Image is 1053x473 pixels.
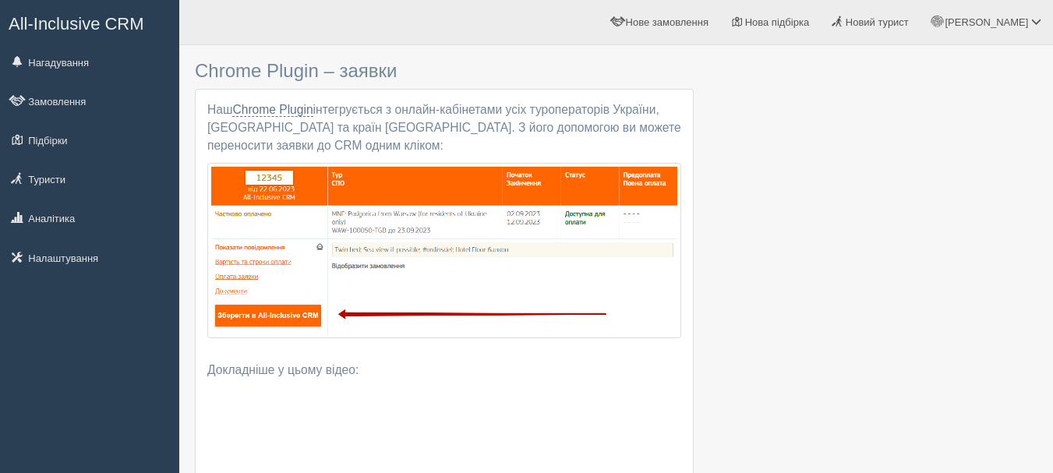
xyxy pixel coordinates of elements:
[207,101,681,155] p: Наш інтегрується з онлайн-кабінетами усіх туроператорів України, [GEOGRAPHIC_DATA] та країн [GEOG...
[207,362,681,379] p: Докладніше у цьому відео:
[232,103,313,117] a: Chrome Plugin
[9,14,144,34] span: All-Inclusive CRM
[626,16,708,28] span: Нове замовлення
[745,16,810,28] span: Нова підбірка
[1,1,178,44] a: All-Inclusive CRM
[945,16,1028,28] span: [PERSON_NAME]
[207,163,681,338] img: contracts.uk.png
[846,16,909,28] span: Новий турист
[195,61,694,81] h3: Chrome Plugin – заявки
